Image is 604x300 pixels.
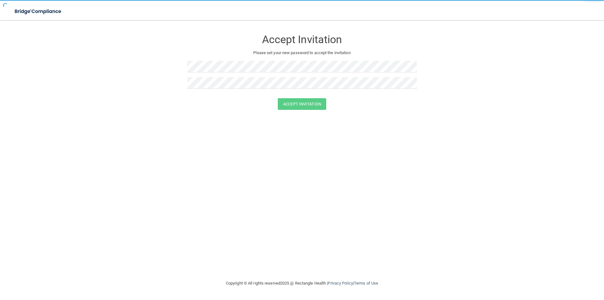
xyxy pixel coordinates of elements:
img: bridge_compliance_login_screen.278c3ca4.svg [9,5,67,18]
a: Terms of Use [354,281,378,286]
p: Please set your new password to accept the invitation [192,49,412,57]
a: Privacy Policy [328,281,353,286]
button: Accept Invitation [278,98,326,110]
div: Copyright © All rights reserved 2025 @ Rectangle Health | | [187,273,417,293]
h3: Accept Invitation [187,34,417,45]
